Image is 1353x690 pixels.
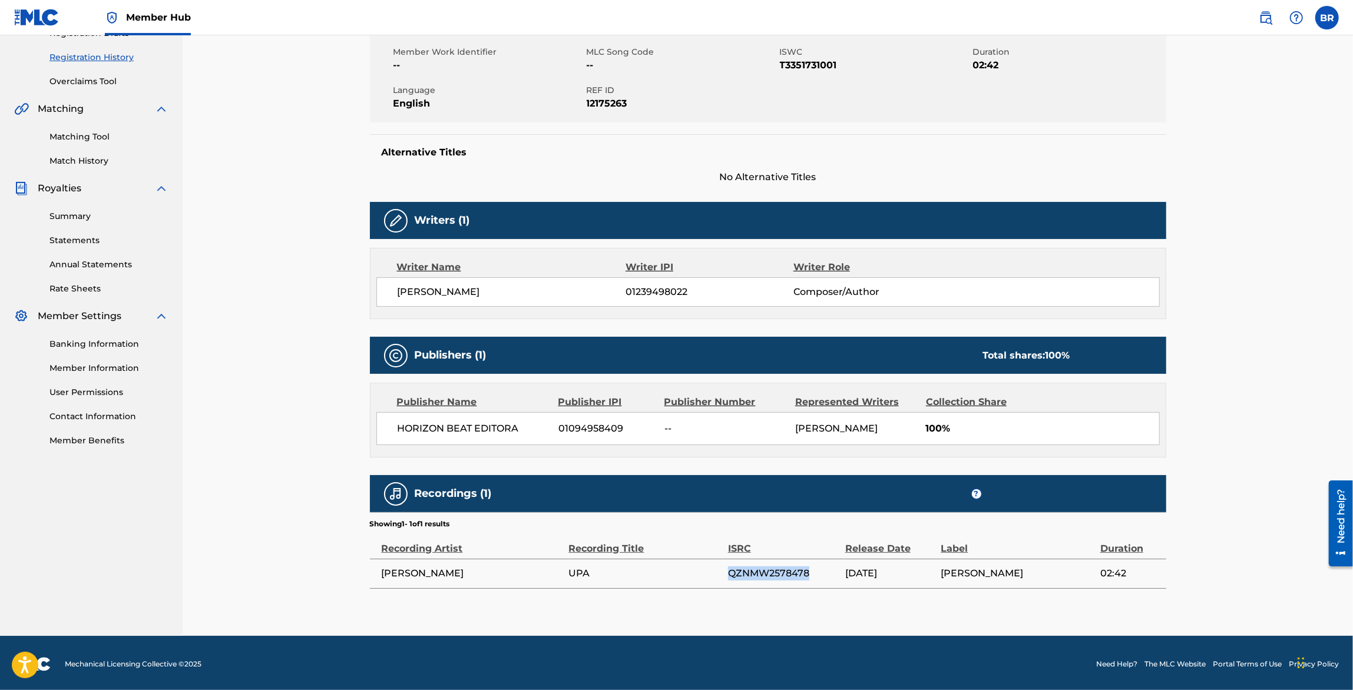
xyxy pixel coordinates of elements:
span: 12175263 [587,97,777,111]
div: Help [1285,6,1308,29]
span: -- [587,58,777,72]
img: Publishers [389,349,403,363]
h5: Writers (1) [415,214,470,227]
img: expand [154,102,168,116]
span: 100% [926,422,1159,436]
span: 02:42 [1100,566,1160,580]
div: Writer IPI [626,260,793,274]
div: Recording Title [569,529,722,556]
div: Total shares: [983,349,1070,363]
img: Recordings [389,487,403,501]
span: Mechanical Licensing Collective © 2025 [65,659,201,669]
span: 01094958409 [558,422,656,436]
span: 01239498022 [626,285,793,299]
span: [PERSON_NAME] [398,285,626,299]
a: Match History [49,155,168,167]
span: QZNMW2578478 [728,566,839,580]
a: Summary [49,210,168,223]
span: REF ID [587,84,777,97]
iframe: Chat Widget [1294,633,1353,690]
h5: Publishers (1) [415,349,487,362]
div: Label [941,529,1094,556]
span: Matching [38,102,84,116]
a: Annual Statements [49,258,168,271]
div: Collection Share [926,395,1040,409]
span: Royalties [38,181,81,195]
span: -- [393,58,584,72]
span: MLC Song Code [587,46,777,58]
iframe: Resource Center [1320,476,1353,570]
img: Member Settings [14,309,28,323]
a: The MLC Website [1144,659,1206,669]
a: Need Help? [1096,659,1137,669]
span: [DATE] [845,566,935,580]
span: -- [664,422,786,436]
a: Registration History [49,51,168,64]
div: Publisher Number [664,395,786,409]
a: Portal Terms of Use [1213,659,1282,669]
h5: Recordings (1) [415,487,492,500]
span: HORIZON BEAT EDITORA [398,422,550,436]
span: [PERSON_NAME] [941,566,1094,580]
div: Represented Writers [795,395,917,409]
img: help [1289,11,1304,25]
span: T3351731001 [780,58,970,72]
a: Public Search [1254,6,1278,29]
a: Contact Information [49,410,168,423]
img: Writers [389,214,403,228]
span: UPA [569,566,722,580]
span: Language [393,84,584,97]
a: Member Information [49,362,168,374]
div: ISRC [728,529,839,556]
img: Royalties [14,181,28,195]
div: Duration [1100,529,1160,556]
span: Member Hub [126,11,191,24]
div: Recording Artist [382,529,563,556]
a: Overclaims Tool [49,75,168,88]
span: 100 % [1046,350,1070,361]
div: Publisher IPI [558,395,656,409]
span: [PERSON_NAME] [382,566,563,580]
img: Top Rightsholder [105,11,119,25]
a: Privacy Policy [1289,659,1339,669]
span: 02:42 [973,58,1163,72]
span: ? [972,489,981,499]
div: Release Date [845,529,935,556]
span: Composer/Author [793,285,946,299]
span: Duration [973,46,1163,58]
a: Member Benefits [49,434,168,447]
h5: Alternative Titles [382,147,1154,158]
span: [PERSON_NAME] [795,423,878,434]
a: Statements [49,234,168,247]
div: Drag [1298,645,1305,681]
img: expand [154,309,168,323]
a: Rate Sheets [49,283,168,295]
div: Writer Name [397,260,626,274]
img: search [1259,11,1273,25]
span: English [393,97,584,111]
img: Matching [14,102,29,116]
span: No Alternative Titles [370,170,1166,184]
div: Publisher Name [397,395,550,409]
img: MLC Logo [14,9,59,26]
span: Member Settings [38,309,121,323]
p: Showing 1 - 1 of 1 results [370,519,450,529]
a: Matching Tool [49,131,168,143]
span: Member Work Identifier [393,46,584,58]
span: ISWC [780,46,970,58]
div: Writer Role [793,260,946,274]
div: User Menu [1315,6,1339,29]
a: User Permissions [49,386,168,399]
img: expand [154,181,168,195]
a: Banking Information [49,338,168,350]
